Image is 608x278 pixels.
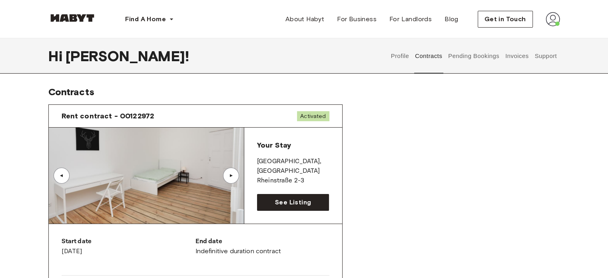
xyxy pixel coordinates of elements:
div: [DATE] [62,237,195,256]
span: Rent contract - 00122972 [62,111,155,121]
span: Your Stay [257,141,291,150]
img: Image of the room [49,128,244,224]
button: Pending Bookings [447,38,500,74]
button: Profile [390,38,410,74]
div: Indefinitive duration contract [195,237,329,256]
span: Hi [48,48,66,64]
span: [PERSON_NAME] ! [66,48,189,64]
div: user profile tabs [388,38,560,74]
span: For Business [337,14,377,24]
p: End date [195,237,329,246]
img: avatar [546,12,560,26]
span: For Landlords [389,14,432,24]
span: Activated [297,111,329,121]
a: See Listing [257,194,329,211]
span: About Habyt [285,14,324,24]
div: ▲ [58,173,66,178]
span: See Listing [275,198,311,207]
button: Invoices [504,38,529,74]
button: Support [534,38,558,74]
span: Get in Touch [484,14,526,24]
p: Start date [62,237,195,246]
a: About Habyt [279,11,331,27]
button: Contracts [414,38,443,74]
div: ▲ [227,173,235,178]
span: Find A Home [125,14,166,24]
button: Get in Touch [478,11,533,28]
span: Blog [445,14,458,24]
a: For Landlords [383,11,438,27]
a: For Business [331,11,383,27]
img: Habyt [48,14,96,22]
span: Contracts [48,86,94,98]
button: Find A Home [119,11,180,27]
a: Blog [438,11,465,27]
p: [GEOGRAPHIC_DATA] , [GEOGRAPHIC_DATA] [257,157,329,176]
p: Rheinstraße 2-3 [257,176,329,186]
